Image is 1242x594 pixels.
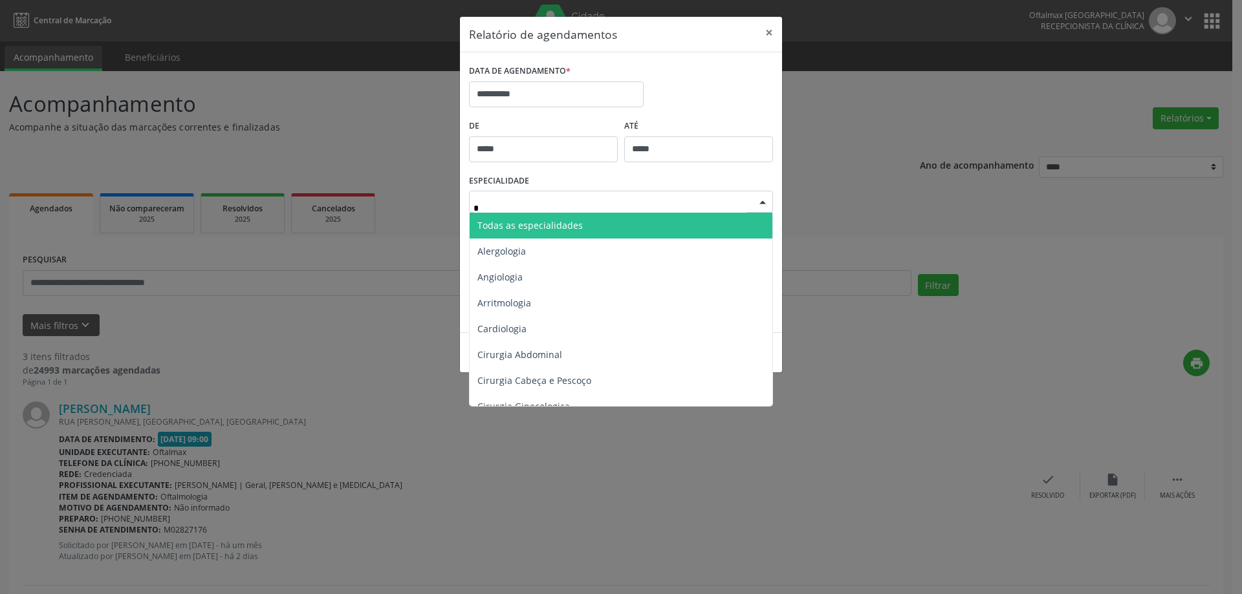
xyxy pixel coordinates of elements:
span: Arritmologia [477,297,531,309]
span: Cirurgia Ginecologica [477,400,570,412]
span: Cirurgia Abdominal [477,348,562,361]
button: Close [756,17,782,48]
span: Alergologia [477,245,526,257]
label: De [469,116,618,136]
span: Cardiologia [477,323,527,335]
label: ESPECIALIDADE [469,171,529,191]
h5: Relatório de agendamentos [469,26,617,43]
label: DATA DE AGENDAMENTO [469,61,571,81]
span: Cirurgia Cabeça e Pescoço [477,374,591,387]
label: ATÉ [624,116,773,136]
span: Todas as especialidades [477,219,583,231]
span: Angiologia [477,271,523,283]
